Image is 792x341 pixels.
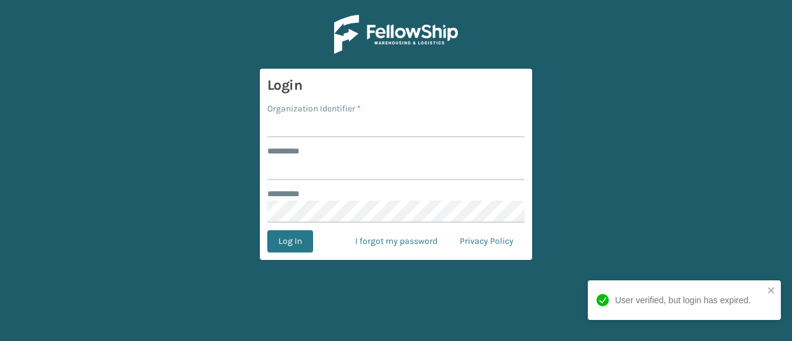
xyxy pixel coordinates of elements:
button: close [767,285,776,297]
label: Organization Identifier [267,102,361,115]
button: Log In [267,230,313,253]
div: User verified, but login has expired. [615,294,751,307]
h3: Login [267,76,525,95]
img: Logo [334,15,458,54]
a: I forgot my password [344,230,449,253]
a: Privacy Policy [449,230,525,253]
